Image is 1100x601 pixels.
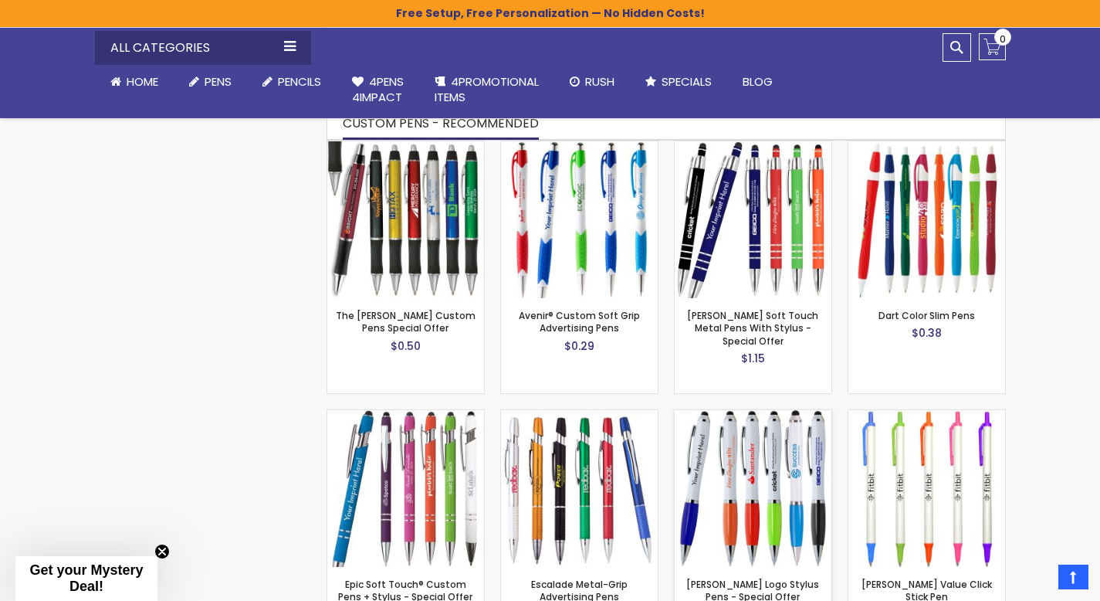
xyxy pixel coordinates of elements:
span: Pens [205,73,232,90]
a: 0 [979,33,1006,60]
img: Escalade Metal-Grip Advertising Pens [501,410,658,567]
a: Orlando Bright Value Click Stick Pen [848,409,1005,423]
a: The [PERSON_NAME] Custom Pens Special Offer [336,309,476,334]
span: Pencils [278,73,321,90]
button: Close teaser [154,544,170,559]
span: $1.15 [741,351,765,366]
span: $0.38 [912,325,942,341]
img: Orlando Bright Value Click Stick Pen [848,410,1005,567]
img: Epic Soft Touch® Custom Pens + Stylus - Special Offer [327,410,484,567]
a: Celeste Soft Touch Metal Pens With Stylus - Special Offer [675,141,831,154]
a: Epic Soft Touch® Custom Pens + Stylus - Special Offer [327,409,484,423]
img: Dart Color slim Pens [848,141,1005,298]
span: Blog [743,73,773,90]
div: All Categories [95,31,311,65]
a: Escalade Metal-Grip Advertising Pens [501,409,658,423]
a: Specials [630,65,727,99]
a: 4Pens4impact [337,65,419,115]
a: Home [95,65,174,99]
img: Kimberly Logo Stylus Pens - Special Offer [675,410,831,567]
a: Rush [554,65,630,99]
span: 4Pens 4impact [352,73,404,105]
a: Pens [174,65,247,99]
a: Blog [727,65,788,99]
a: 4PROMOTIONALITEMS [419,65,554,115]
span: Specials [662,73,712,90]
a: Dart Color Slim Pens [878,309,975,322]
img: Avenir® Custom Soft Grip Advertising Pens [501,141,658,298]
div: Get your Mystery Deal!Close teaser [15,556,157,601]
span: 4PROMOTIONAL ITEMS [435,73,539,105]
a: Avenir® Custom Soft Grip Advertising Pens [519,309,640,334]
span: $0.29 [564,338,594,354]
a: [PERSON_NAME] Soft Touch Metal Pens With Stylus - Special Offer [687,309,818,347]
span: 0 [1000,32,1006,46]
img: The Barton Custom Pens Special Offer [327,141,484,298]
span: CUSTOM PENS - RECOMMENDED [343,114,539,132]
a: Dart Color slim Pens [848,141,1005,154]
a: Kimberly Logo Stylus Pens - Special Offer [675,409,831,423]
a: Pencils [247,65,337,99]
span: Get your Mystery Deal! [29,562,143,594]
img: Celeste Soft Touch Metal Pens With Stylus - Special Offer [675,141,831,298]
span: $0.50 [391,338,421,354]
a: Avenir® Custom Soft Grip Advertising Pens [501,141,658,154]
span: Home [127,73,158,90]
span: Rush [585,73,614,90]
a: The Barton Custom Pens Special Offer [327,141,484,154]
